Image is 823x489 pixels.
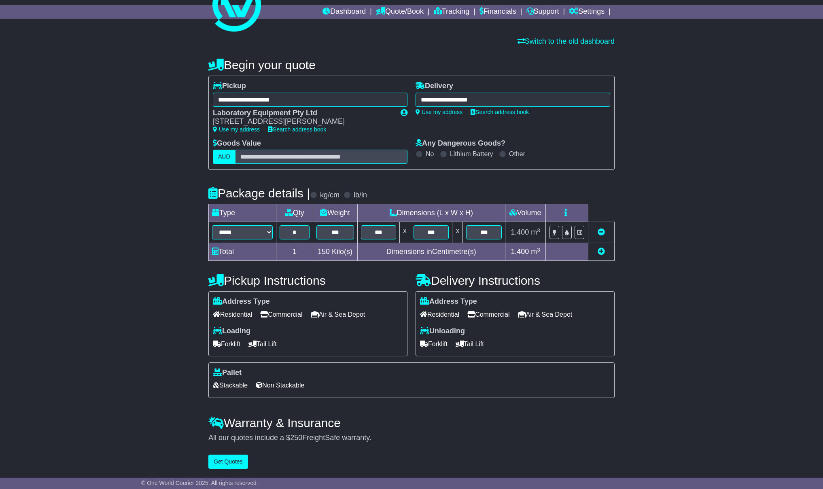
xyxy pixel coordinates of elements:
[569,5,605,19] a: Settings
[141,480,258,486] span: © One World Courier 2025. All rights reserved.
[416,274,615,287] h4: Delivery Instructions
[518,308,573,321] span: Air & Sea Depot
[354,191,367,200] label: lb/in
[479,5,516,19] a: Financials
[318,248,330,256] span: 150
[276,204,313,222] td: Qty
[209,243,276,261] td: Total
[213,139,261,148] label: Goods Value
[452,222,463,243] td: x
[598,228,605,236] a: Remove this item
[256,379,304,392] span: Non Stackable
[531,248,540,256] span: m
[208,186,310,200] h4: Package details |
[416,109,462,115] a: Use my address
[213,109,392,118] div: Laboratory Equipment Pty Ltd
[213,117,392,126] div: [STREET_ADDRESS][PERSON_NAME]
[276,243,313,261] td: 1
[213,338,240,350] span: Forklift
[518,37,615,45] a: Switch to the old dashboard
[434,5,469,19] a: Tracking
[213,368,242,377] label: Pallet
[505,204,545,222] td: Volume
[416,139,505,148] label: Any Dangerous Goods?
[208,455,248,469] button: Get Quotes
[467,308,509,321] span: Commercial
[209,204,276,222] td: Type
[268,126,326,133] a: Search address book
[450,150,493,158] label: Lithium Battery
[426,150,434,158] label: No
[416,82,453,91] label: Delivery
[357,243,505,261] td: Dimensions in Centimetre(s)
[598,248,605,256] a: Add new item
[420,297,477,306] label: Address Type
[208,58,615,72] h4: Begin your quote
[213,82,246,91] label: Pickup
[290,434,302,442] span: 250
[511,228,529,236] span: 1.400
[248,338,277,350] span: Tail Lift
[311,308,365,321] span: Air & Sea Depot
[208,434,615,442] div: All our quotes include a $ FreightSafe warranty.
[208,416,615,430] h4: Warranty & Insurance
[313,243,357,261] td: Kilo(s)
[260,308,302,321] span: Commercial
[537,227,540,233] sup: 3
[420,308,459,321] span: Residential
[213,297,270,306] label: Address Type
[357,204,505,222] td: Dimensions (L x W x H)
[456,338,484,350] span: Tail Lift
[509,150,525,158] label: Other
[313,204,357,222] td: Weight
[420,327,465,336] label: Unloading
[526,5,559,19] a: Support
[322,5,366,19] a: Dashboard
[420,338,448,350] span: Forklift
[213,150,235,164] label: AUD
[213,327,250,336] label: Loading
[537,247,540,253] sup: 3
[213,308,252,321] span: Residential
[400,222,410,243] td: x
[213,126,260,133] a: Use my address
[208,274,407,287] h4: Pickup Instructions
[320,191,339,200] label: kg/cm
[511,248,529,256] span: 1.400
[531,228,540,236] span: m
[471,109,529,115] a: Search address book
[213,379,248,392] span: Stackable
[376,5,424,19] a: Quote/Book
